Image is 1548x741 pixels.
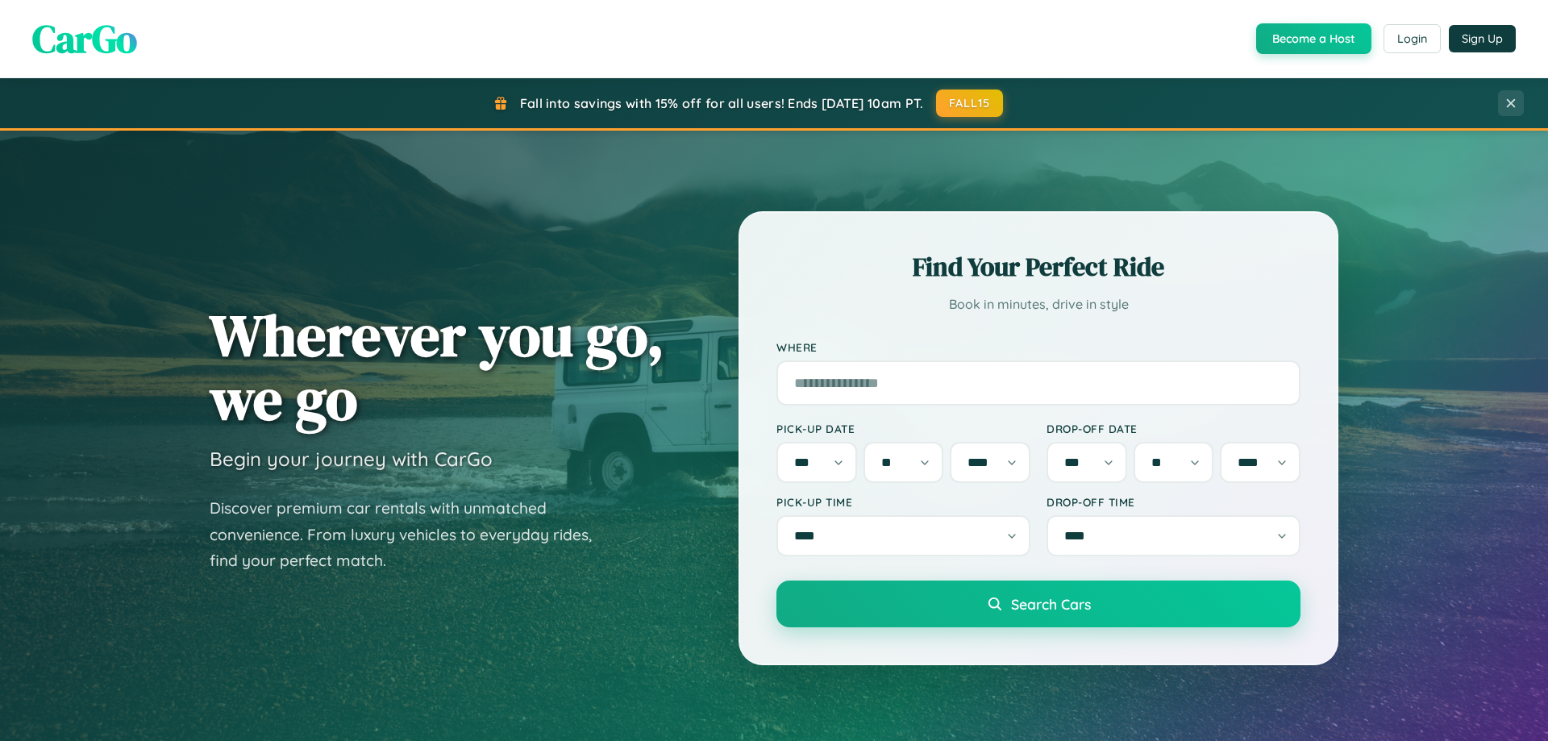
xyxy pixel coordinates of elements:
span: CarGo [32,12,137,65]
button: Become a Host [1256,23,1371,54]
label: Pick-up Date [776,422,1030,435]
h1: Wherever you go, we go [210,303,664,431]
label: Pick-up Time [776,495,1030,509]
label: Where [776,340,1300,354]
button: Sign Up [1449,25,1516,52]
span: Fall into savings with 15% off for all users! Ends [DATE] 10am PT. [520,95,924,111]
h3: Begin your journey with CarGo [210,447,493,471]
h2: Find Your Perfect Ride [776,249,1300,285]
label: Drop-off Date [1047,422,1300,435]
p: Discover premium car rentals with unmatched convenience. From luxury vehicles to everyday rides, ... [210,495,613,574]
button: FALL15 [936,90,1004,117]
button: Login [1384,24,1441,53]
p: Book in minutes, drive in style [776,293,1300,316]
label: Drop-off Time [1047,495,1300,509]
button: Search Cars [776,581,1300,627]
span: Search Cars [1011,595,1091,613]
